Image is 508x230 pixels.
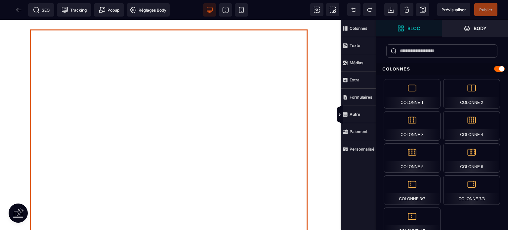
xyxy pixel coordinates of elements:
[437,3,470,16] span: Aperçu
[341,37,376,54] span: Texte
[474,3,497,16] span: Enregistrer le contenu
[326,3,339,16] span: Capture d'écran
[384,3,398,16] span: Importer
[376,63,508,75] div: Colonnes
[350,147,374,152] strong: Personnalisé
[350,43,360,48] strong: Texte
[33,7,50,13] span: SEO
[376,20,442,37] span: Ouvrir les blocs
[442,7,466,12] span: Prévisualiser
[62,7,87,13] span: Tracking
[341,106,376,123] span: Autre
[350,95,372,100] strong: Formulaires
[416,3,429,16] span: Enregistrer
[384,175,441,205] div: Colonne 3/7
[363,3,376,16] span: Rétablir
[350,77,360,82] strong: Extra
[12,3,25,17] span: Retour
[341,54,376,71] span: Médias
[94,3,124,17] span: Créer une alerte modale
[384,79,441,109] div: Colonne 1
[384,143,441,173] div: Colonne 5
[341,20,376,37] span: Colonnes
[310,3,323,16] span: Voir les composants
[443,111,500,141] div: Colonne 4
[127,3,170,17] span: Favicon
[443,143,500,173] div: Colonne 6
[400,3,413,16] span: Nettoyage
[407,26,420,31] strong: Bloc
[99,7,119,13] span: Popup
[479,7,492,12] span: Publier
[219,3,232,17] span: Voir tablette
[350,112,360,117] strong: Autre
[57,3,91,17] span: Code de suivi
[203,3,216,17] span: Voir bureau
[350,26,367,31] strong: Colonnes
[474,26,487,31] strong: Body
[443,79,500,109] div: Colonne 2
[130,7,166,13] span: Réglages Body
[347,3,360,16] span: Défaire
[28,3,54,17] span: Métadata SEO
[235,3,248,17] span: Voir mobile
[384,111,441,141] div: Colonne 3
[341,71,376,89] span: Extra
[443,175,500,205] div: Colonne 7/3
[341,89,376,106] span: Formulaires
[376,105,382,125] span: Afficher les vues
[350,60,363,65] strong: Médias
[341,123,376,140] span: Paiement
[341,140,376,158] span: Personnalisé
[442,20,508,37] span: Ouvrir les calques
[350,129,367,134] strong: Paiement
